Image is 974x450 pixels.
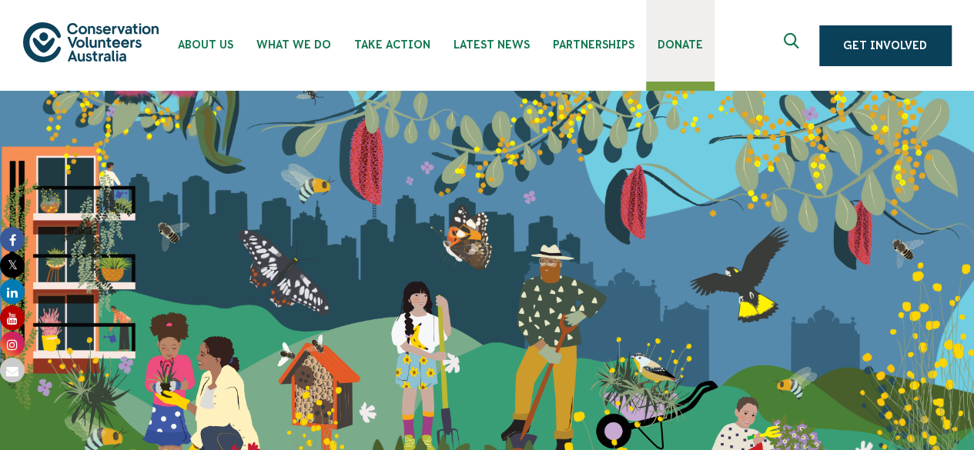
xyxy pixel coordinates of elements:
[784,33,803,58] span: Expand search box
[553,38,634,51] span: Partnerships
[256,38,331,51] span: What We Do
[658,38,703,51] span: Donate
[178,38,233,51] span: About Us
[775,27,812,64] button: Expand search box Close search box
[819,25,951,65] a: Get Involved
[454,38,530,51] span: Latest News
[354,38,430,51] span: Take Action
[23,22,159,62] img: logo.svg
